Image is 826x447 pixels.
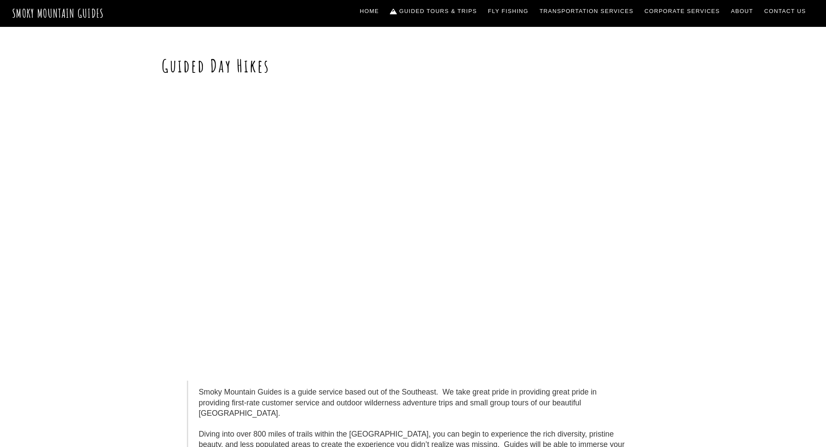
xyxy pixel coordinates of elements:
[199,387,629,419] p: Smoky Mountain Guides is a guide service based out of the Southeast. We take great pride in provi...
[641,2,724,20] a: Corporate Services
[387,2,480,20] a: Guided Tours & Trips
[12,6,104,20] a: Smoky Mountain Guides
[356,2,382,20] a: Home
[536,2,637,20] a: Transportation Services
[162,55,665,76] h1: Guided Day Hikes
[485,2,532,20] a: Fly Fishing
[761,2,810,20] a: Contact Us
[728,2,757,20] a: About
